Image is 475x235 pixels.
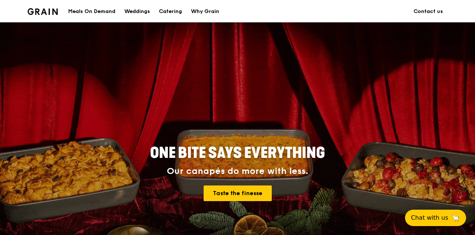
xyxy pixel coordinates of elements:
[28,8,58,15] img: Grain
[191,0,219,23] div: Why Grain
[187,0,224,23] a: Why Grain
[409,0,447,23] a: Contact us
[103,166,372,177] div: Our canapés do more with less.
[451,213,460,222] span: 🦙
[154,0,187,23] a: Catering
[204,185,272,201] a: Taste the finesse
[159,0,182,23] div: Catering
[405,210,466,226] button: Chat with us🦙
[120,0,154,23] a: Weddings
[150,144,325,162] span: ONE BITE SAYS EVERYTHING
[411,213,448,222] span: Chat with us
[68,0,115,23] div: Meals On Demand
[124,0,150,23] div: Weddings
